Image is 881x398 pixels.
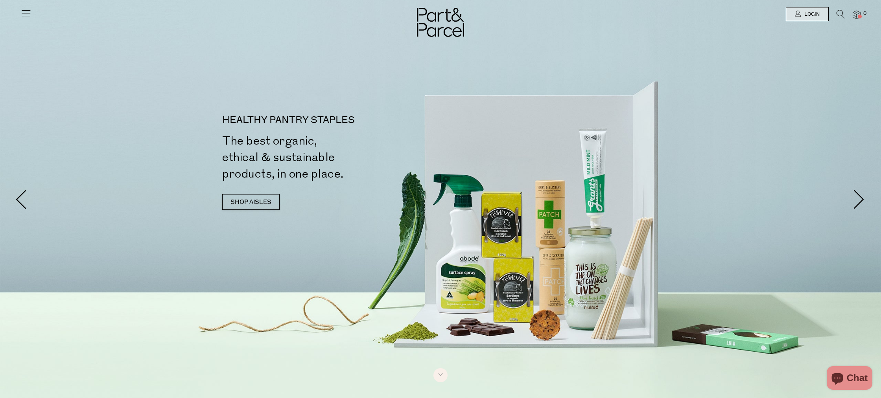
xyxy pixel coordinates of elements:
[786,7,829,21] a: Login
[853,11,861,19] a: 0
[222,194,280,210] a: SHOP AISLES
[802,11,820,18] span: Login
[222,133,444,182] h2: The best organic, ethical & sustainable products, in one place.
[824,366,875,392] inbox-online-store-chat: Shopify online store chat
[222,116,444,125] p: HEALTHY PANTRY STAPLES
[861,10,868,17] span: 0
[417,8,464,37] img: Part&Parcel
